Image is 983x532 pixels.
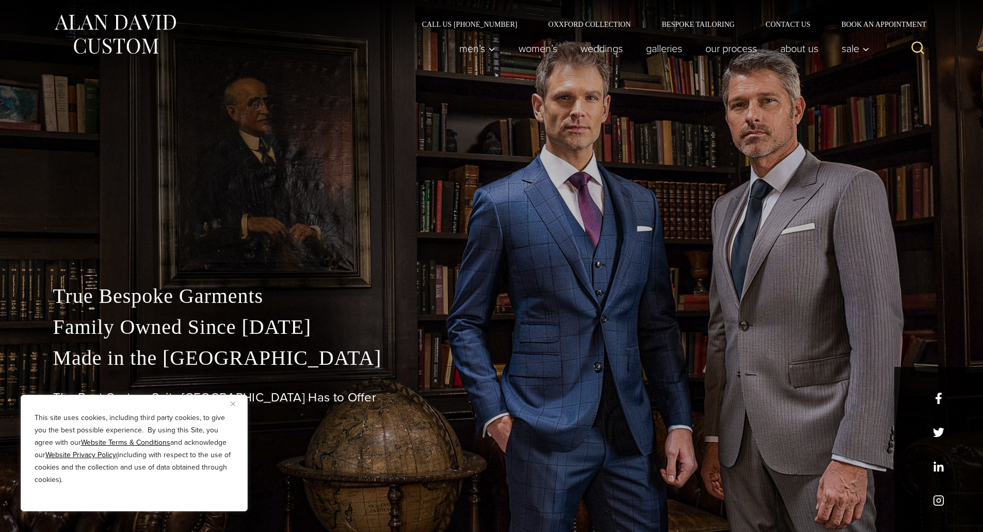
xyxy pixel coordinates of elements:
[507,38,569,59] a: Women’s
[906,36,930,61] button: View Search Form
[35,412,234,486] p: This site uses cookies, including third party cookies, to give you the best possible experience. ...
[459,43,495,54] span: Men’s
[750,21,826,28] a: Contact Us
[569,38,634,59] a: weddings
[826,21,930,28] a: Book an Appointment
[81,437,170,448] a: Website Terms & Conditions
[842,43,869,54] span: Sale
[533,21,646,28] a: Oxxford Collection
[231,397,243,410] button: Close
[53,281,930,374] p: True Bespoke Garments Family Owned Since [DATE] Made in the [GEOGRAPHIC_DATA]
[768,38,830,59] a: About Us
[407,21,533,28] a: Call Us [PHONE_NUMBER]
[694,38,768,59] a: Our Process
[231,401,235,406] img: Close
[646,21,750,28] a: Bespoke Tailoring
[407,21,930,28] nav: Secondary Navigation
[53,11,177,57] img: Alan David Custom
[634,38,694,59] a: Galleries
[45,449,116,460] a: Website Privacy Policy
[53,390,930,405] h1: The Best Custom Suits [GEOGRAPHIC_DATA] Has to Offer
[447,38,875,59] nav: Primary Navigation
